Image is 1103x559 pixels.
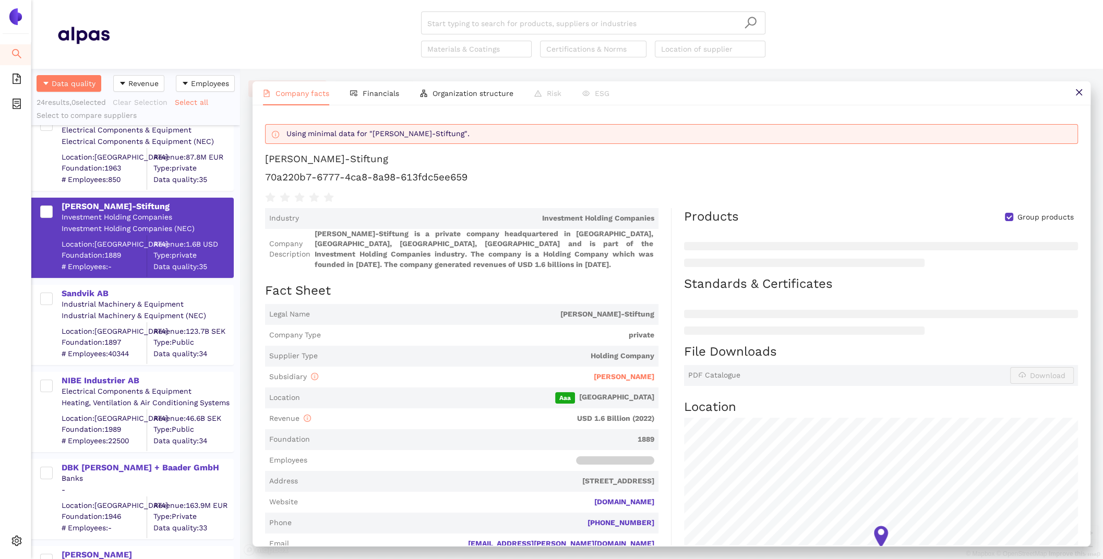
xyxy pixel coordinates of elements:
span: star [309,192,319,203]
span: Foundation: 1963 [62,163,147,174]
span: Phone [269,518,292,528]
span: container [11,95,22,116]
span: search [744,16,757,29]
span: Foundation: 1897 [62,337,147,348]
button: Clear Selection [112,94,174,111]
h2: File Downloads [684,343,1078,361]
span: warning [534,90,542,97]
span: Type: private [153,163,233,174]
span: file-text [263,90,270,97]
span: PDF Catalogue [688,370,740,381]
span: star [323,192,334,203]
div: Electrical Components & Equipment (NEC) [62,137,233,147]
button: Select all [174,94,215,111]
div: Revenue: 163.9M EUR [153,500,233,511]
div: Revenue: 123.7B SEK [153,326,233,336]
span: info-circle [311,373,318,380]
span: Data quality [52,78,95,89]
h2: Standards & Certificates [684,275,1078,293]
span: Type: private [153,250,233,261]
span: setting [11,532,22,553]
div: [PERSON_NAME]-Stiftung [265,152,388,166]
span: Company facts [275,89,329,98]
div: Industrial Machinery & Equipment [62,299,233,310]
span: [GEOGRAPHIC_DATA] [304,392,654,404]
div: Investment Holding Companies (NEC) [62,224,233,234]
span: Employees [269,455,307,466]
h2: Fact Sheet [265,282,658,300]
span: Data quality: 35 [153,261,233,272]
span: Type: Public [153,424,233,435]
span: [PERSON_NAME] [594,372,654,381]
span: Email [269,539,289,549]
span: Investment Holding Companies [303,213,654,224]
span: Industry [269,213,299,224]
span: [PERSON_NAME]-Stiftung [314,309,654,320]
img: Logo [7,8,24,25]
span: # Employees: 22500 [62,435,147,446]
div: Revenue: 87.8M EUR [153,152,233,162]
span: caret-down [42,80,50,88]
span: star [294,192,305,203]
div: [PERSON_NAME]-Stiftung [62,201,233,212]
span: close [1075,88,1083,96]
span: Company Type [269,330,321,341]
span: Data quality: 35 [153,174,233,185]
span: Select all [175,96,208,108]
span: Risk [547,89,561,98]
h1: 70a220b7-6777-4ca8-8a98-613fdc5ee659 [265,171,1078,184]
span: Foundation: 1946 [62,512,147,522]
div: Revenue: 46.6B SEK [153,413,233,423]
div: Using minimal data for "[PERSON_NAME]-Stiftung". [286,129,1073,139]
span: USD 1.6 Billion (2022) [315,414,654,424]
div: Sandvik AB [62,288,233,299]
div: Investment Holding Companies [62,212,233,223]
span: star [280,192,290,203]
span: Foundation [269,434,310,445]
span: Data quality: 33 [153,522,233,533]
div: Select to compare suppliers [37,111,235,121]
span: search [11,45,22,66]
span: caret-down [182,80,189,88]
span: Company Description [269,239,310,259]
span: # Employees: 40344 [62,348,147,359]
span: 1889 [314,434,654,445]
button: close [1067,81,1090,105]
span: Foundation: 1989 [62,424,147,435]
span: file-add [11,70,22,91]
span: fund-view [350,90,357,97]
div: NIBE Industrier AB [62,375,233,386]
div: Heating, Ventilation & Air Conditioning Systems [62,398,233,408]
button: caret-downData quality [37,75,101,92]
span: Group products [1013,212,1078,223]
div: Location: [GEOGRAPHIC_DATA] [62,326,147,336]
span: # Employees: 850 [62,174,147,185]
span: Data quality: 34 [153,435,233,446]
span: ESG [595,89,609,98]
span: Revenue [128,78,159,89]
span: Financials [363,89,399,98]
span: private [325,330,654,341]
span: [STREET_ADDRESS] [302,476,654,487]
span: [PERSON_NAME]-Stiftung is a private company headquartered in [GEOGRAPHIC_DATA], [GEOGRAPHIC_DATA]... [315,229,654,270]
span: Organization structure [433,89,513,98]
div: Industrial Machinery & Equipment (NEC) [62,311,233,321]
span: Legal Name [269,309,310,320]
span: info-circle [272,131,279,138]
span: Website [269,497,298,507]
span: Subsidiary [269,372,318,381]
div: Location: [GEOGRAPHIC_DATA] [62,152,147,162]
span: Address [269,476,298,487]
span: Holding Company [322,351,654,361]
span: Type: Private [153,512,233,522]
button: caret-downEmployees [176,75,235,92]
div: Location: [GEOGRAPHIC_DATA] [62,413,147,423]
span: Revenue [269,414,311,422]
span: Employees [191,78,229,89]
span: # Employees: - [62,261,147,272]
div: DBK [PERSON_NAME] + Baader GmbH [62,462,233,473]
div: - [62,485,233,495]
img: Homepage [57,22,110,48]
div: Banks [62,473,233,484]
span: Supplier Type [269,351,318,361]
